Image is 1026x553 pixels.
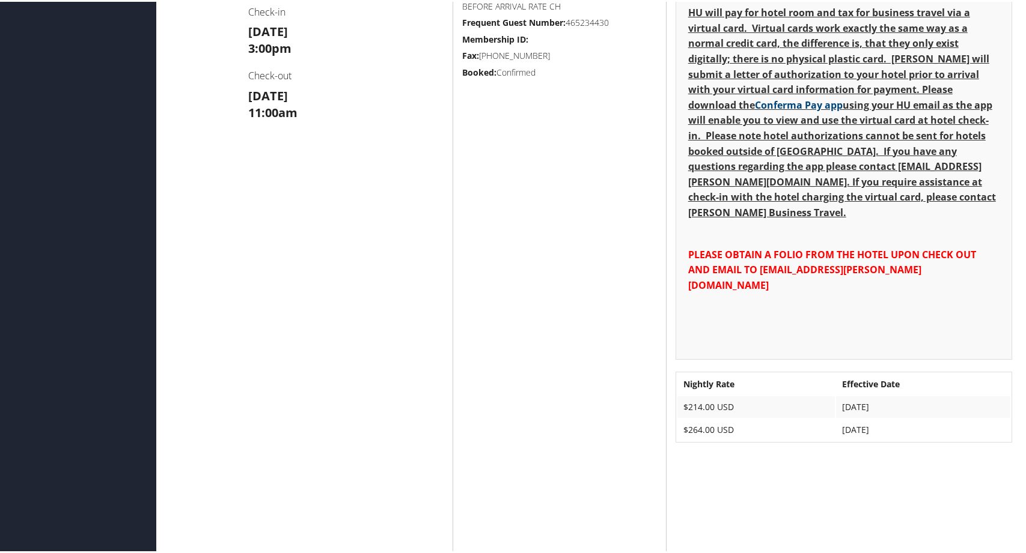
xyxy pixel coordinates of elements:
[836,417,1010,439] td: [DATE]
[462,32,528,43] strong: Membership ID:
[462,15,566,26] strong: Frequent Guest Number:
[836,372,1010,393] th: Effective Date
[248,22,288,38] strong: [DATE]
[462,48,479,59] strong: Fax:
[462,48,657,60] h5: [PHONE_NUMBER]
[462,15,657,27] h5: 465234430
[677,417,835,439] td: $264.00 USD
[248,4,444,17] h4: Check-in
[688,246,976,290] span: PLEASE OBTAIN A FOLIO FROM THE HOTEL UPON CHECK OUT AND EMAIL TO [EMAIL_ADDRESS][PERSON_NAME][DOM...
[462,65,657,77] h5: Confirmed
[688,4,996,217] strong: HU will pay for hotel room and tax for business travel via a virtual card. Virtual cards work exa...
[248,103,298,119] strong: 11:00am
[248,67,444,80] h4: Check-out
[677,372,835,393] th: Nightly Rate
[248,86,288,102] strong: [DATE]
[677,394,835,416] td: $214.00 USD
[836,394,1010,416] td: [DATE]
[462,65,496,76] strong: Booked:
[248,38,292,55] strong: 3:00pm
[755,97,843,110] a: Conferma Pay app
